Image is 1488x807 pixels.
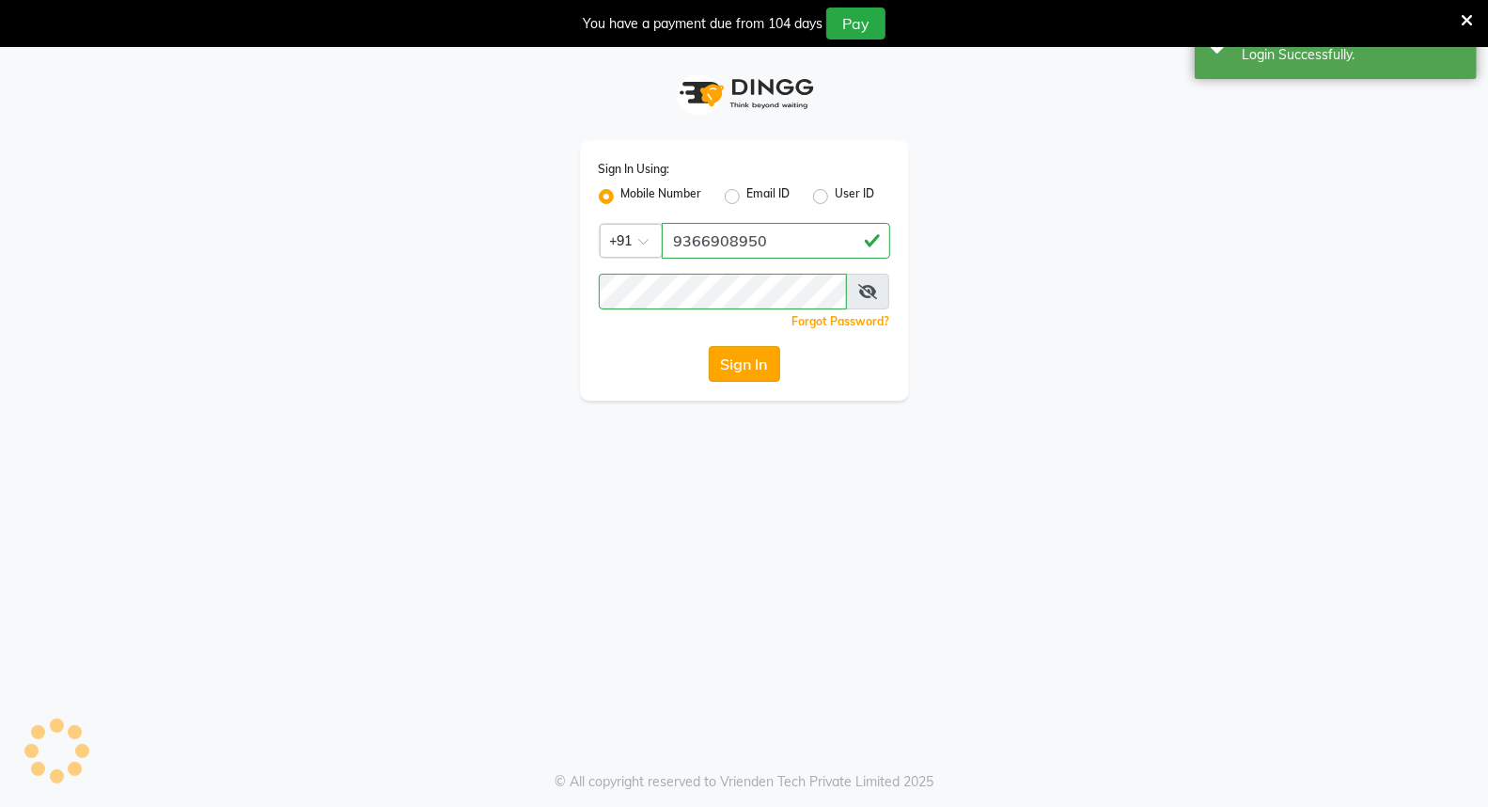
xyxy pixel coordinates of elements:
button: Pay [826,8,885,40]
a: Forgot Password? [792,314,890,328]
label: Email ID [747,185,791,208]
img: logo1.svg [669,66,820,121]
label: User ID [836,185,875,208]
input: Username [662,223,890,259]
label: Sign In Using: [599,161,670,178]
div: You have a payment due from 104 days [583,14,822,34]
label: Mobile Number [621,185,702,208]
button: Sign In [709,346,780,382]
div: Login Successfully. [1242,45,1463,65]
input: Username [599,274,848,309]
